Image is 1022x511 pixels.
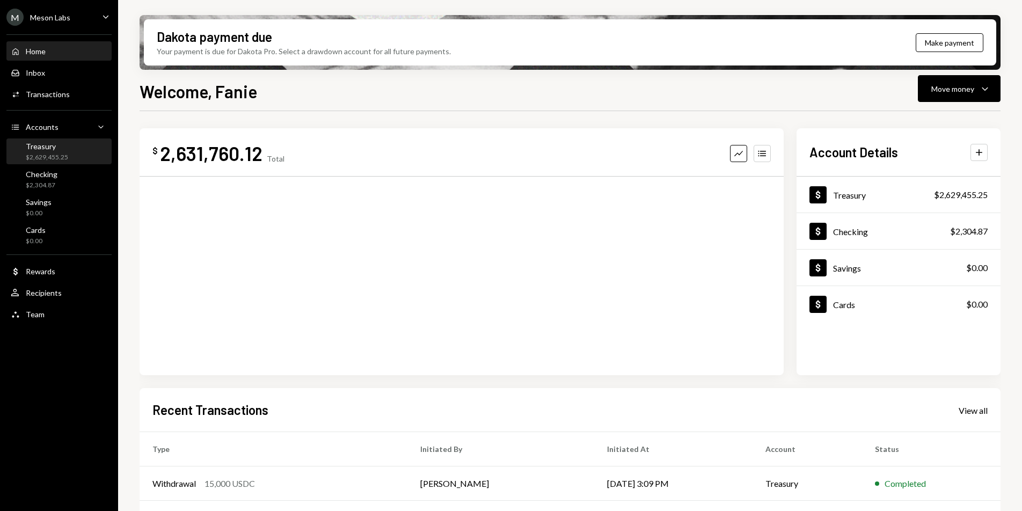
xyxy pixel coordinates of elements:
div: 15,000 USDC [205,477,255,490]
div: Recipients [26,288,62,297]
div: Treasury [26,142,68,151]
th: Type [140,432,407,466]
a: Inbox [6,63,112,82]
div: Meson Labs [30,13,70,22]
a: Cards$0.00 [6,222,112,248]
div: Cards [26,225,46,235]
a: Savings$0.00 [6,194,112,220]
a: Checking$2,304.87 [6,166,112,192]
div: $2,304.87 [950,225,988,238]
a: Team [6,304,112,324]
div: 2,631,760.12 [160,141,262,165]
button: Move money [918,75,1001,102]
div: Cards [833,300,855,310]
a: Home [6,41,112,61]
div: Accounts [26,122,59,132]
a: Accounts [6,117,112,136]
div: $2,304.87 [26,181,57,190]
div: Checking [833,227,868,237]
th: Initiated At [594,432,752,466]
a: Recipients [6,283,112,302]
th: Status [862,432,1001,466]
th: Account [753,432,862,466]
div: $0.00 [26,209,52,218]
td: Treasury [753,466,862,501]
div: Savings [833,263,861,273]
div: Move money [931,83,974,94]
h2: Account Details [809,143,898,161]
div: View all [959,405,988,416]
div: $ [152,145,158,156]
a: View all [959,404,988,416]
div: $2,629,455.25 [26,153,68,162]
div: Rewards [26,267,55,276]
div: Treasury [833,190,866,200]
div: $2,629,455.25 [934,188,988,201]
div: Home [26,47,46,56]
a: Transactions [6,84,112,104]
td: [DATE] 3:09 PM [594,466,752,501]
div: Inbox [26,68,45,77]
a: Checking$2,304.87 [797,213,1001,249]
td: [PERSON_NAME] [407,466,595,501]
div: Transactions [26,90,70,99]
div: Team [26,310,45,319]
button: Make payment [916,33,983,52]
div: Withdrawal [152,477,196,490]
h2: Recent Transactions [152,401,268,419]
div: Your payment is due for Dakota Pro. Select a drawdown account for all future payments. [157,46,451,57]
div: Total [267,154,284,163]
a: Treasury$2,629,455.25 [797,177,1001,213]
a: Cards$0.00 [797,286,1001,322]
div: $0.00 [966,298,988,311]
a: Savings$0.00 [797,250,1001,286]
a: Treasury$2,629,455.25 [6,138,112,164]
div: $0.00 [26,237,46,246]
div: Completed [885,477,926,490]
h1: Welcome, Fanie [140,81,257,102]
a: Rewards [6,261,112,281]
th: Initiated By [407,432,595,466]
div: Savings [26,198,52,207]
div: M [6,9,24,26]
div: Dakota payment due [157,28,272,46]
div: $0.00 [966,261,988,274]
div: Checking [26,170,57,179]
